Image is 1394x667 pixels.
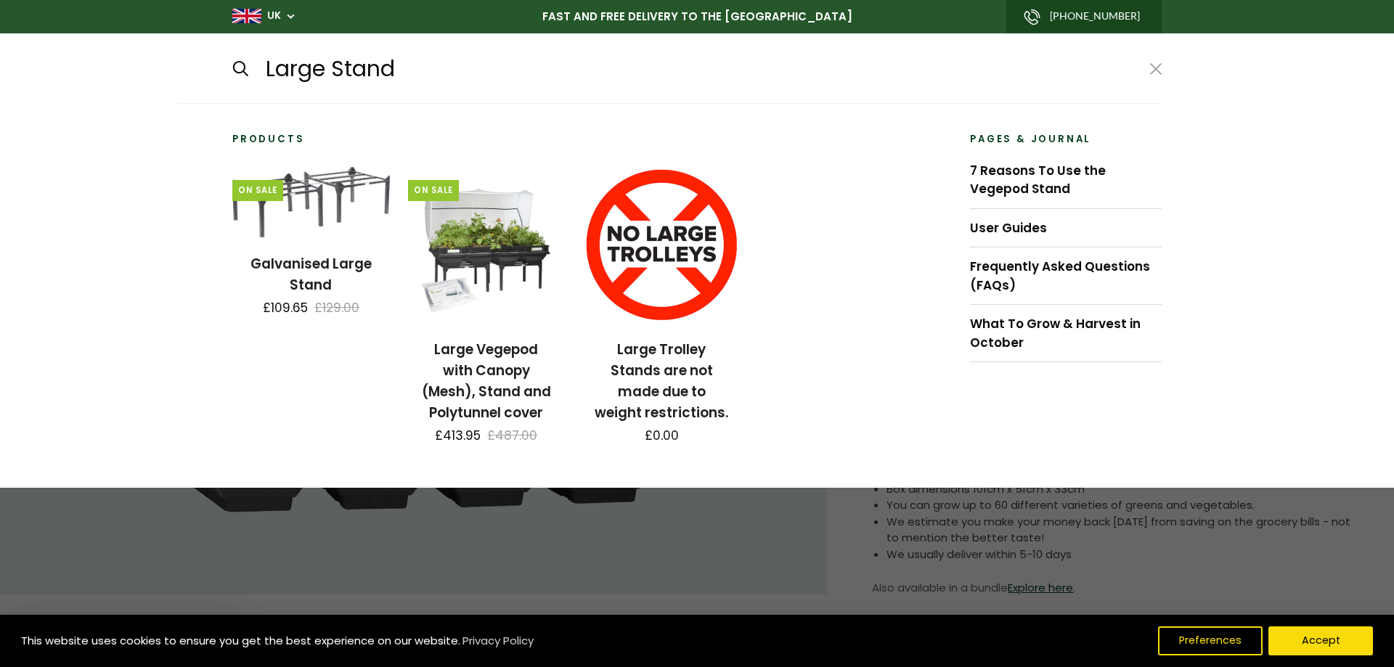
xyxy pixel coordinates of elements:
input: Search... [264,52,1134,86]
img: Large Vegepod with Canopy (Mesh), Stand and Polytunnel cover [421,167,553,323]
a: 7 Reasons To Use the Vegepod Stand [970,152,1162,209]
a: Frequently Asked Questions (FAQs) [970,247,1162,305]
a: User Guides [970,209,1162,248]
span: £0.00 [645,427,679,446]
a: UK [267,9,281,23]
a: Large Vegepod with Canopy (Mesh), Stand and Polytunnel cover [422,340,551,422]
p: Pages & Journal [970,130,1162,149]
p: Products [232,130,916,149]
img: Galvanised Large Stand [232,167,390,237]
a: Large Trolley Stands are not made due to weight restrictions. [595,340,729,422]
span: This website uses cookies to ensure you get the best experience on our website. [21,633,460,648]
a: What To Grow & Harvest in October [970,305,1162,362]
a: Privacy Policy (opens in a new tab) [460,628,536,654]
span: £129.00 [314,299,359,318]
span: £109.65 [263,299,308,318]
span: £413.95 [435,427,481,446]
img: gb_large.png [232,9,261,23]
span: £487.00 [487,427,537,446]
a: Galvanised Large Stand [250,254,372,295]
button: Accept [1268,626,1373,655]
img: Large Trolley Stands are not made due to weight restrictions. [584,167,740,323]
button: Preferences [1158,626,1263,655]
